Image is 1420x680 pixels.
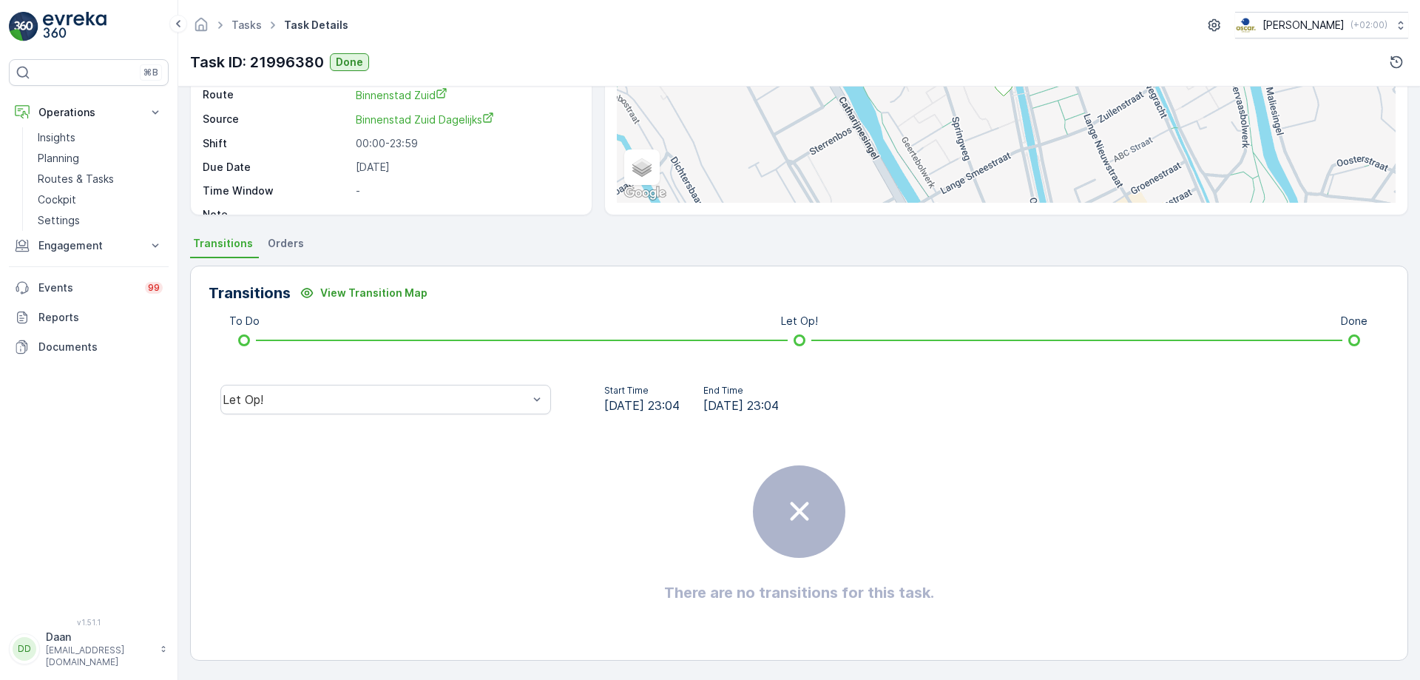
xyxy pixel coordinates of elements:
[46,630,152,644] p: Daan
[9,98,169,127] button: Operations
[604,385,680,397] p: Start Time
[203,207,350,222] p: Note
[9,618,169,627] span: v 1.51.1
[32,210,169,231] a: Settings
[32,148,169,169] a: Planning
[193,22,209,35] a: Homepage
[621,184,669,203] a: Open this area in Google Maps (opens a new window)
[9,231,169,260] button: Engagement
[38,238,139,253] p: Engagement
[703,397,779,414] span: [DATE] 23:04
[193,236,253,251] span: Transitions
[203,112,350,127] p: Source
[38,192,76,207] p: Cockpit
[664,582,934,604] h2: There are no transitions for this task.
[203,87,350,103] p: Route
[330,53,369,71] button: Done
[229,314,260,329] p: To Do
[336,55,363,70] p: Done
[32,189,169,210] a: Cockpit
[1235,12,1408,38] button: [PERSON_NAME](+02:00)
[38,280,136,295] p: Events
[356,184,576,198] p: -
[356,136,576,151] p: 00:00-23:59
[781,314,818,329] p: Let Op!
[1262,18,1345,33] p: [PERSON_NAME]
[38,310,163,325] p: Reports
[143,67,158,78] p: ⌘B
[13,637,36,661] div: DD
[268,236,304,251] span: Orders
[38,213,80,228] p: Settings
[38,340,163,354] p: Documents
[320,286,427,300] p: View Transition Map
[203,184,350,198] p: Time Window
[604,397,680,414] span: [DATE] 23:04
[148,282,160,294] p: 99
[1350,19,1387,31] p: ( +02:00 )
[291,281,436,305] button: View Transition Map
[43,12,106,41] img: logo_light-DOdMpM7g.png
[621,184,669,203] img: Google
[46,644,152,668] p: [EMAIL_ADDRESS][DOMAIN_NAME]
[38,130,75,145] p: Insights
[38,151,79,166] p: Planning
[1341,314,1367,329] p: Done
[1235,17,1257,33] img: basis-logo_rgb2x.png
[203,160,350,175] p: Due Date
[223,393,528,406] div: Let Op!
[9,303,169,332] a: Reports
[9,332,169,362] a: Documents
[356,113,494,126] span: Binnenstad Zuid Dagelijks
[356,160,576,175] p: [DATE]
[32,127,169,148] a: Insights
[38,172,114,186] p: Routes & Tasks
[209,282,291,304] p: Transitions
[9,12,38,41] img: logo
[38,105,139,120] p: Operations
[356,89,447,101] span: Binnenstad Zuid
[190,51,324,73] p: Task ID: 21996380
[356,87,576,103] a: Binnenstad Zuid
[356,112,576,127] a: Binnenstad Zuid Dagelijks
[9,630,169,668] button: DDDaan[EMAIL_ADDRESS][DOMAIN_NAME]
[626,151,658,184] a: Layers
[231,18,262,31] a: Tasks
[281,18,351,33] span: Task Details
[703,385,779,397] p: End Time
[203,136,350,151] p: Shift
[356,207,576,222] p: -
[9,273,169,303] a: Events99
[32,169,169,189] a: Routes & Tasks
